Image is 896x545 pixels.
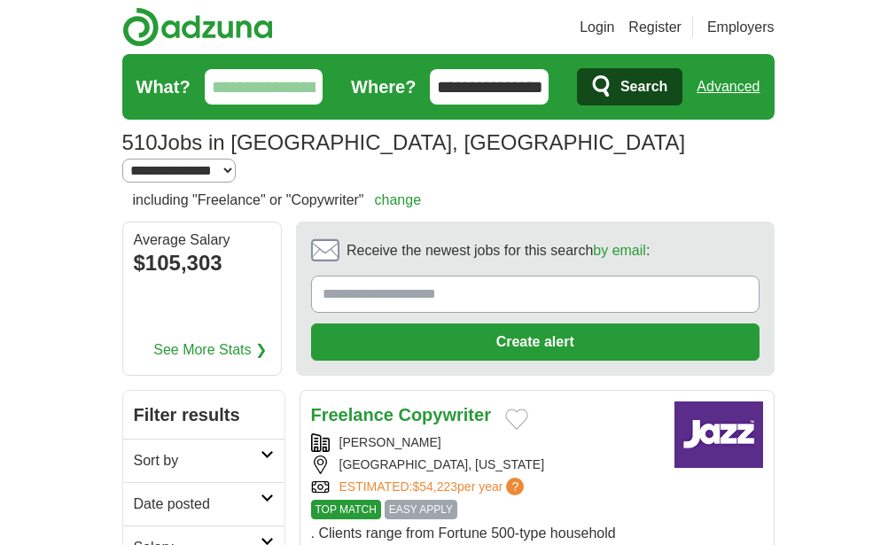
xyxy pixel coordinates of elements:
span: EASY APPLY [385,500,457,519]
a: by email [593,243,646,258]
a: Advanced [697,69,760,105]
a: Freelance Copywriter [311,405,491,424]
span: TOP MATCH [311,500,381,519]
h1: Jobs in [GEOGRAPHIC_DATA], [GEOGRAPHIC_DATA] [122,130,686,154]
a: Sort by [123,439,284,482]
div: $105,303 [134,247,270,279]
div: Average Salary [134,233,270,247]
img: Adzuna logo [122,7,273,47]
strong: Freelance [311,405,393,424]
h2: Sort by [134,450,261,471]
label: Where? [351,74,416,100]
h2: including "Freelance" or "Copywriter" [133,190,422,211]
img: Company logo [674,401,763,468]
span: Search [620,69,667,105]
label: What? [136,74,191,100]
a: Date posted [123,482,284,526]
strong: Copywriter [398,405,490,424]
a: Employers [707,17,775,38]
span: ? [506,478,524,495]
a: See More Stats ❯ [153,339,267,361]
span: 510 [122,127,158,159]
div: [GEOGRAPHIC_DATA], [US_STATE] [311,455,660,474]
button: Add to favorite jobs [505,409,528,430]
div: [PERSON_NAME] [311,433,660,452]
span: $54,223 [412,479,457,494]
button: Create alert [311,323,760,361]
a: Login [580,17,614,38]
h2: Filter results [123,391,284,439]
button: Search [577,68,682,105]
a: change [375,192,422,207]
span: Receive the newest jobs for this search : [347,240,650,261]
h2: Date posted [134,494,261,515]
a: Register [628,17,682,38]
a: ESTIMATED:$54,223per year? [339,478,528,496]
